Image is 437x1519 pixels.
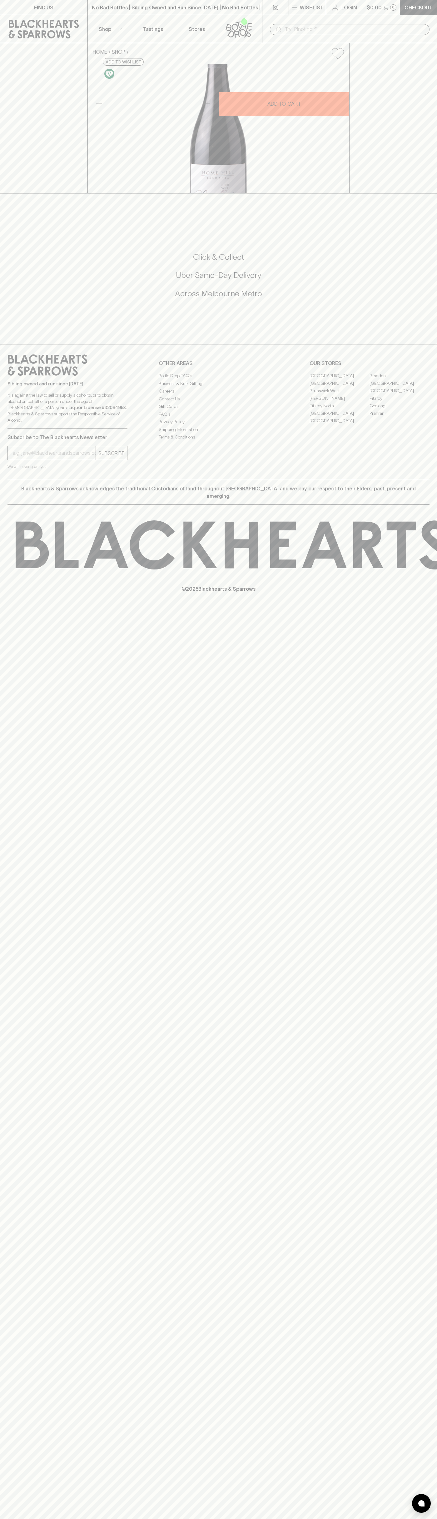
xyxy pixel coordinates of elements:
[300,4,324,11] p: Wishlist
[159,380,279,387] a: Business & Bulk Gifting
[370,402,430,409] a: Geelong
[341,4,357,11] p: Login
[310,387,370,394] a: Brunswick West
[159,372,279,380] a: Bottle Drop FAQ's
[219,92,349,116] button: ADD TO CART
[103,58,144,66] button: Add to wishlist
[7,434,127,441] p: Subscribe to The Blackhearts Newsletter
[392,6,395,9] p: 0
[310,394,370,402] a: [PERSON_NAME]
[159,410,279,418] a: FAQ's
[7,270,430,280] h5: Uber Same-Day Delivery
[159,418,279,426] a: Privacy Policy
[310,359,430,367] p: OUR STORES
[175,15,219,43] a: Stores
[310,409,370,417] a: [GEOGRAPHIC_DATA]
[267,100,301,108] p: ADD TO CART
[7,381,127,387] p: Sibling owned and run since [DATE]
[405,4,433,11] p: Checkout
[12,485,425,500] p: Blackhearts & Sparrows acknowledges the traditional Custodians of land throughout [GEOGRAPHIC_DAT...
[310,372,370,379] a: [GEOGRAPHIC_DATA]
[370,409,430,417] a: Prahran
[143,25,163,33] p: Tastings
[159,388,279,395] a: Careers
[12,448,96,458] input: e.g. jane@blackheartsandsparrows.com.au
[7,288,430,299] h5: Across Melbourne Metro
[112,49,125,55] a: SHOP
[370,372,430,379] a: Braddon
[7,227,430,332] div: Call to action block
[159,359,279,367] p: OTHER AREAS
[159,434,279,441] a: Terms & Conditions
[159,395,279,403] a: Contact Us
[7,464,127,470] p: We will never spam you
[104,69,114,79] img: Vegan
[189,25,205,33] p: Stores
[310,379,370,387] a: [GEOGRAPHIC_DATA]
[310,417,370,424] a: [GEOGRAPHIC_DATA]
[370,387,430,394] a: [GEOGRAPHIC_DATA]
[285,24,425,34] input: Try "Pinot noir"
[88,15,132,43] button: Shop
[367,4,382,11] p: $0.00
[68,405,126,410] strong: Liquor License #32064953
[96,446,127,460] button: SUBSCRIBE
[7,252,430,262] h5: Click & Collect
[34,4,53,11] p: FIND US
[88,64,349,193] img: 40282.png
[131,15,175,43] a: Tastings
[103,67,116,80] a: Made without the use of any animal products.
[310,402,370,409] a: Fitzroy North
[159,426,279,433] a: Shipping Information
[418,1500,425,1506] img: bubble-icon
[329,46,346,62] button: Add to wishlist
[99,25,111,33] p: Shop
[7,392,127,423] p: It is against the law to sell or supply alcohol to, or to obtain alcohol on behalf of a person un...
[370,379,430,387] a: [GEOGRAPHIC_DATA]
[370,394,430,402] a: Fitzroy
[159,403,279,410] a: Gift Cards
[98,449,125,457] p: SUBSCRIBE
[93,49,107,55] a: HOME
